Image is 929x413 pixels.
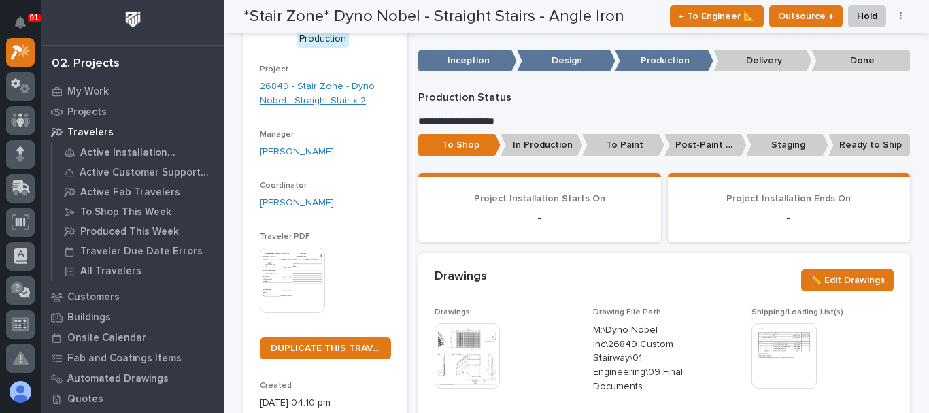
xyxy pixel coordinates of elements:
a: [PERSON_NAME] [260,196,334,210]
a: Active Installation Travelers [52,143,224,162]
div: Production [297,31,349,48]
a: Produced This Week [52,222,224,241]
p: Projects [67,106,107,118]
a: My Work [41,81,224,101]
a: Projects [41,101,224,122]
img: Workspace Logo [120,7,146,32]
p: Post-Paint Assembly [664,134,747,156]
button: ✏️ Edit Drawings [801,269,894,291]
p: To Shop [418,134,501,156]
p: 91 [30,13,39,22]
p: Buildings [67,312,111,324]
p: Customers [67,291,120,303]
a: Automated Drawings [41,368,224,389]
p: Travelers [67,127,114,139]
a: Quotes [41,389,224,409]
span: Created [260,382,292,390]
p: Automated Drawings [67,373,169,385]
p: Active Customer Support Travelers [80,167,214,179]
a: Active Fab Travelers [52,182,224,201]
span: Coordinator [260,182,307,190]
a: Onsite Calendar [41,327,224,348]
a: Travelers [41,122,224,142]
span: ✏️ Edit Drawings [810,272,885,288]
h2: *Stair Zone* Dyno Nobel - Straight Stairs - Angle Iron [243,7,624,27]
p: In Production [501,134,583,156]
p: Inception [418,50,517,72]
p: Traveler Due Date Errors [80,246,203,258]
button: users-avatar [6,378,35,406]
p: To Paint [582,134,664,156]
p: Staging [746,134,828,156]
span: Hold [857,8,877,24]
p: - [684,210,894,226]
a: Buildings [41,307,224,327]
h2: Drawings [435,269,487,284]
span: Outsource ↑ [778,8,834,24]
p: To Shop This Week [80,206,171,218]
a: To Shop This Week [52,202,224,221]
span: Project Installation Starts On [474,194,605,203]
span: Drawings [435,308,470,316]
span: DUPLICATE THIS TRAVELER [271,344,380,353]
button: ← To Engineer 📐 [670,5,764,27]
p: Quotes [67,393,103,406]
p: M:\Dyno Nobel Inc\26849 Custom Stairway\01 Engineering\09 Final Documents [593,323,703,394]
p: Onsite Calendar [67,332,146,344]
a: Customers [41,286,224,307]
a: 26849 - Stair Zone - Dyno Nobel - Straight Stair x 2 [260,80,391,108]
div: Notifications91 [17,16,35,38]
p: [DATE] 04:10 pm [260,396,391,410]
span: ← To Engineer 📐 [679,8,755,24]
a: Traveler Due Date Errors [52,242,224,261]
p: Ready to Ship [828,134,911,156]
button: Outsource ↑ [769,5,843,27]
button: Notifications [6,8,35,37]
p: My Work [67,86,109,98]
p: Production [615,50,713,72]
p: Design [517,50,615,72]
span: Drawing File Path [593,308,661,316]
p: Delivery [713,50,812,72]
a: Fab and Coatings Items [41,348,224,368]
p: Produced This Week [80,226,179,238]
span: Traveler PDF [260,233,310,241]
p: Active Installation Travelers [80,147,214,159]
p: - [435,210,645,226]
p: Active Fab Travelers [80,186,180,199]
p: Done [811,50,910,72]
a: DUPLICATE THIS TRAVELER [260,337,391,359]
p: All Travelers [80,265,141,278]
div: 02. Projects [52,56,120,71]
span: Manager [260,131,294,139]
a: [PERSON_NAME] [260,145,334,159]
span: Project Installation Ends On [726,194,851,203]
p: Production Status [418,91,910,104]
span: Project [260,65,288,73]
a: All Travelers [52,261,224,280]
span: Shipping/Loading List(s) [751,308,843,316]
button: Hold [848,5,886,27]
p: Fab and Coatings Items [67,352,182,365]
a: Active Customer Support Travelers [52,163,224,182]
